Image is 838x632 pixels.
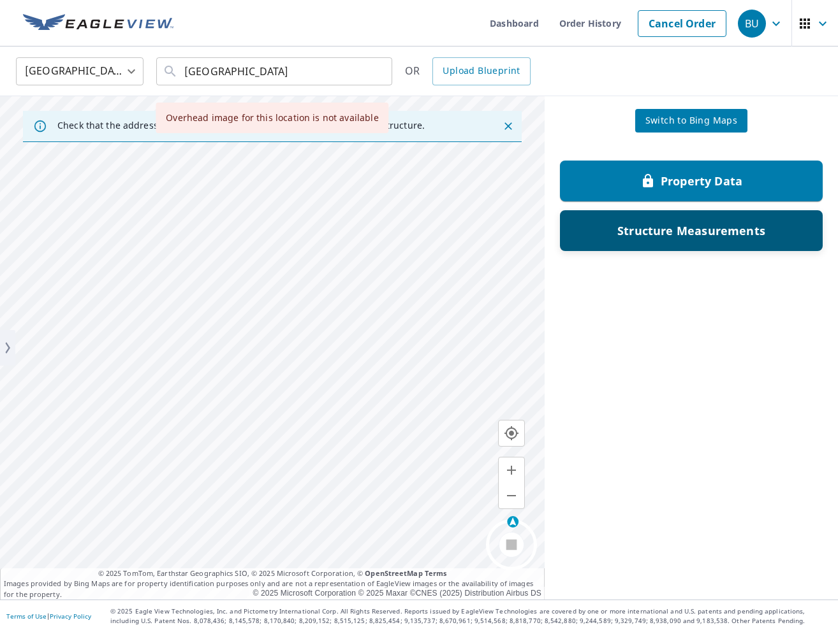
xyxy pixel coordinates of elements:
[110,607,832,626] p: © 2025 Eagle View Technologies, Inc. and Pictometry International Corp. All Rights Reserved. Repo...
[443,63,520,79] span: Upload Blueprint
[23,14,173,33] img: EV Logo
[499,420,524,446] button: Go to your location
[6,612,91,620] p: |
[738,10,766,38] div: BU
[635,109,748,133] button: Switch to Bing Maps
[499,483,524,508] button: Zoom out
[50,612,91,621] a: Privacy Policy
[500,118,517,134] button: Close
[365,568,422,578] a: OpenStreetMap
[425,568,447,578] a: Terms
[184,54,366,89] input: Search by address or latitude-longitude
[405,57,531,85] div: OR
[507,516,519,531] div: Drag to rotate, click for north
[166,106,378,129] div: Overhead image for this location is not available
[57,120,425,131] p: Check that the address is accurate, then drag the marker over the correct structure.
[661,173,742,189] p: Property Data
[638,10,726,37] a: Cancel Order
[499,457,524,483] button: Zoom in
[6,612,47,621] a: Terms of Use
[645,113,738,129] span: Switch to Bing Maps
[98,568,447,579] span: © 2025 TomTom, Earthstar Geographics SIO, © 2025 Microsoft Corporation, ©
[16,54,143,89] div: [GEOGRAPHIC_DATA]
[617,223,765,238] p: Structure Measurements
[432,57,530,85] a: Upload Blueprint
[253,587,541,600] div: © 2025 Microsoft Corporation © 2025 Maxar ©CNES (2025) Distribution Airbus DS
